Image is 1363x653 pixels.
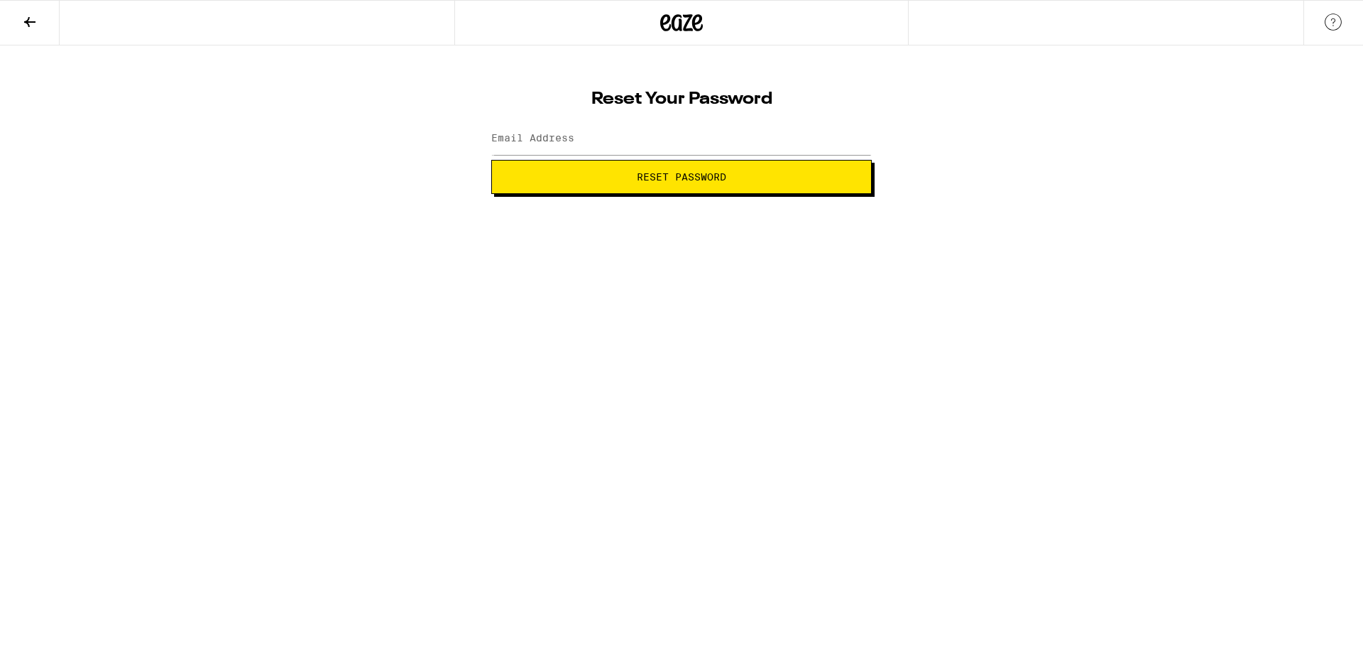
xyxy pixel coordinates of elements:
label: Email Address [491,132,574,144]
span: Hi. Need any help? [9,10,102,21]
h1: Reset Your Password [491,91,872,108]
input: Email Address [491,123,872,155]
span: Reset Password [637,172,726,182]
button: Reset Password [491,160,872,194]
